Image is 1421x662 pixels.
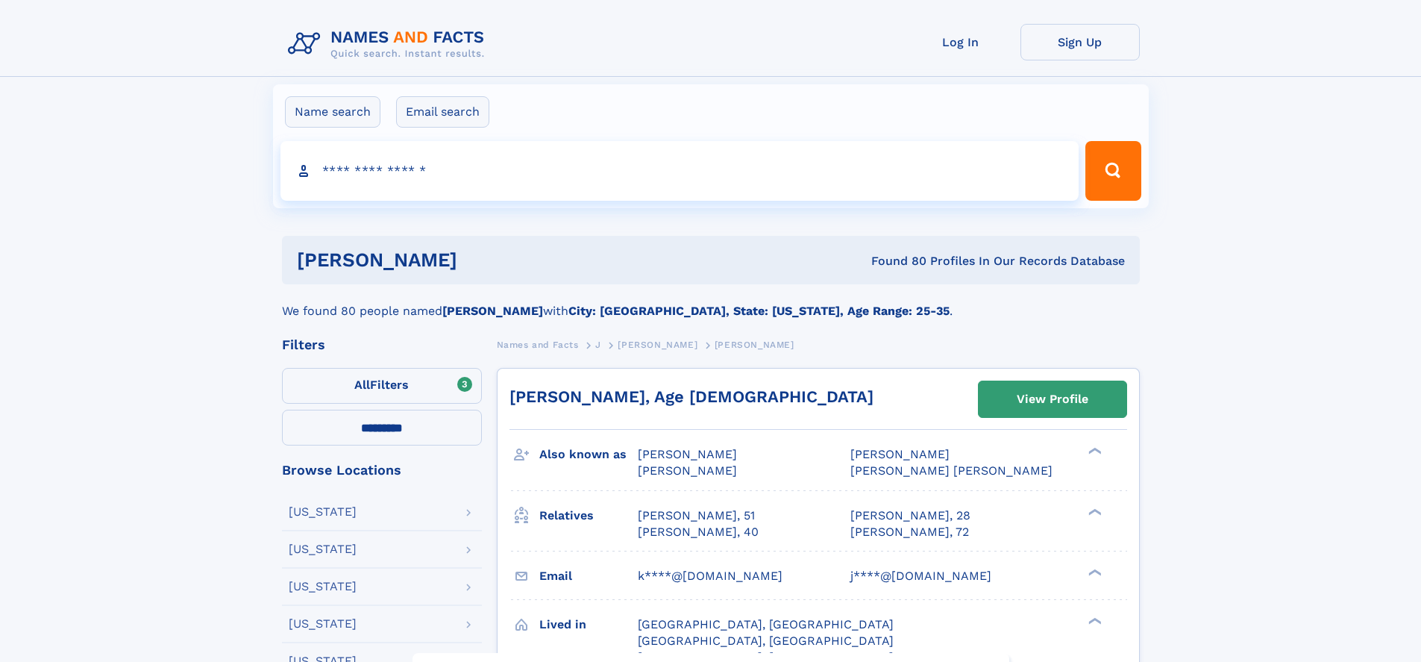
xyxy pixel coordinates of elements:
[1085,567,1102,577] div: ❯
[850,463,1053,478] span: [PERSON_NAME] [PERSON_NAME]
[1020,24,1140,60] a: Sign Up
[850,524,969,540] a: [PERSON_NAME], 72
[1085,141,1141,201] button: Search Button
[297,251,665,269] h1: [PERSON_NAME]
[354,378,370,392] span: All
[638,508,755,524] a: [PERSON_NAME], 51
[568,304,950,318] b: City: [GEOGRAPHIC_DATA], State: [US_STATE], Age Range: 25-35
[280,141,1079,201] input: search input
[282,284,1140,320] div: We found 80 people named with .
[289,543,357,555] div: [US_STATE]
[638,524,759,540] a: [PERSON_NAME], 40
[1017,382,1088,416] div: View Profile
[618,335,697,354] a: [PERSON_NAME]
[664,253,1125,269] div: Found 80 Profiles In Our Records Database
[638,447,737,461] span: [PERSON_NAME]
[715,340,794,350] span: [PERSON_NAME]
[509,387,873,406] a: [PERSON_NAME], Age [DEMOGRAPHIC_DATA]
[285,96,380,128] label: Name search
[442,304,543,318] b: [PERSON_NAME]
[979,381,1126,417] a: View Profile
[901,24,1020,60] a: Log In
[282,24,497,64] img: Logo Names and Facts
[539,612,638,637] h3: Lived in
[289,581,357,593] div: [US_STATE]
[497,335,579,354] a: Names and Facts
[289,618,357,630] div: [US_STATE]
[282,463,482,477] div: Browse Locations
[1085,446,1102,456] div: ❯
[595,340,601,350] span: J
[850,508,970,524] a: [PERSON_NAME], 28
[638,463,737,478] span: [PERSON_NAME]
[539,442,638,467] h3: Also known as
[289,506,357,518] div: [US_STATE]
[638,617,894,631] span: [GEOGRAPHIC_DATA], [GEOGRAPHIC_DATA]
[638,634,894,648] span: [GEOGRAPHIC_DATA], [GEOGRAPHIC_DATA]
[1085,616,1102,625] div: ❯
[396,96,489,128] label: Email search
[282,368,482,404] label: Filters
[618,340,697,350] span: [PERSON_NAME]
[539,503,638,528] h3: Relatives
[595,335,601,354] a: J
[1085,507,1102,516] div: ❯
[850,447,950,461] span: [PERSON_NAME]
[282,338,482,352] div: Filters
[539,563,638,589] h3: Email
